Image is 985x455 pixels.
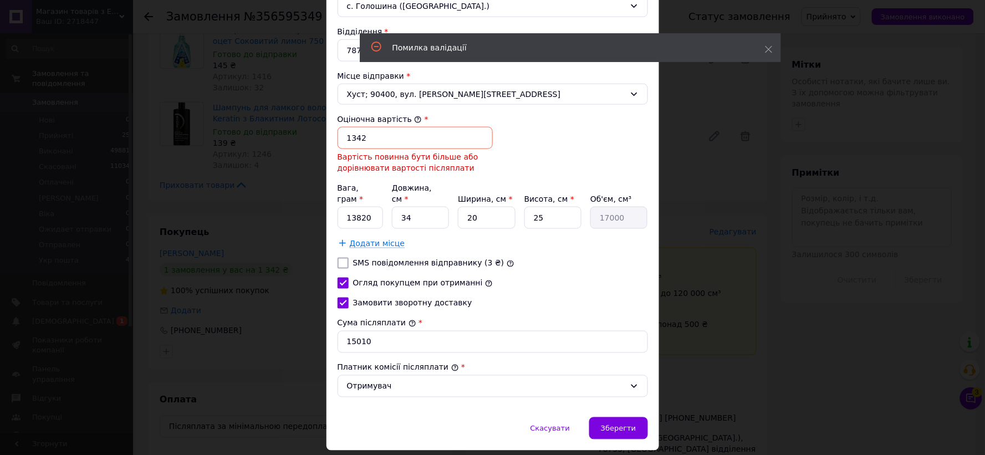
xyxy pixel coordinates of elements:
[338,115,422,124] label: Оціночна вартість
[338,26,648,37] div: Відділення
[590,193,647,205] div: Об'єм, см³
[392,42,737,53] div: Помилка валідації
[458,195,512,203] label: Ширина, см
[353,279,483,288] label: Огляд покупцем при отриманні
[338,70,648,81] div: Місце відправки
[353,299,472,308] label: Замовити зворотну доставку
[601,425,636,433] span: Зберегти
[338,362,648,373] div: Платник комісії післяплати
[347,89,625,100] span: Хуст; 90400, вул. [PERSON_NAME][STREET_ADDRESS]
[338,151,493,173] div: Вартість повинна бути більше або дорівнювати вартості післяплати
[392,183,432,203] label: Довжина, см
[338,319,416,328] label: Сума післяплати
[350,239,405,248] span: Додати місце
[338,183,364,203] label: Вага, грам
[353,259,504,268] label: SMS повідомлення відправнику (3 ₴)
[338,39,648,62] div: 78735, [GEOGRAPHIC_DATA] відділення
[524,195,574,203] label: Висота, см
[347,380,625,392] div: Отримувач
[530,425,570,433] span: Скасувати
